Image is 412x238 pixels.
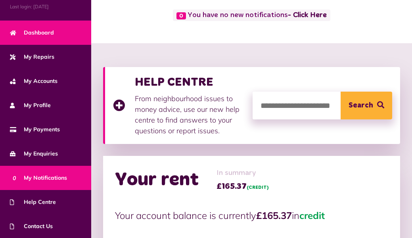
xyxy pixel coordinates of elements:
[349,92,373,119] span: Search
[10,125,60,134] span: My Payments
[217,168,269,178] span: In summary
[341,92,392,119] button: Search
[288,12,327,19] a: - Click Here
[10,173,19,182] span: 0
[10,3,81,10] span: Last login: [DATE]
[10,222,53,230] span: Contact Us
[115,169,199,192] h2: Your rent
[256,209,292,221] strong: £165.37
[10,77,57,85] span: My Accounts
[299,209,325,221] span: credit
[10,174,67,182] span: My Notifications
[10,150,58,158] span: My Enquiries
[115,208,388,223] p: Your account balance is currently in
[10,101,51,109] span: My Profile
[135,75,245,89] h3: HELP CENTRE
[217,180,269,192] span: £165.37
[10,53,54,61] span: My Repairs
[10,198,56,206] span: Help Centre
[176,12,186,19] span: 0
[10,29,54,37] span: Dashboard
[247,185,269,190] span: (CREDIT)
[135,93,245,136] p: From neighbourhood issues to money advice, use our new help centre to find answers to your questi...
[173,10,330,21] span: You have no new notifications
